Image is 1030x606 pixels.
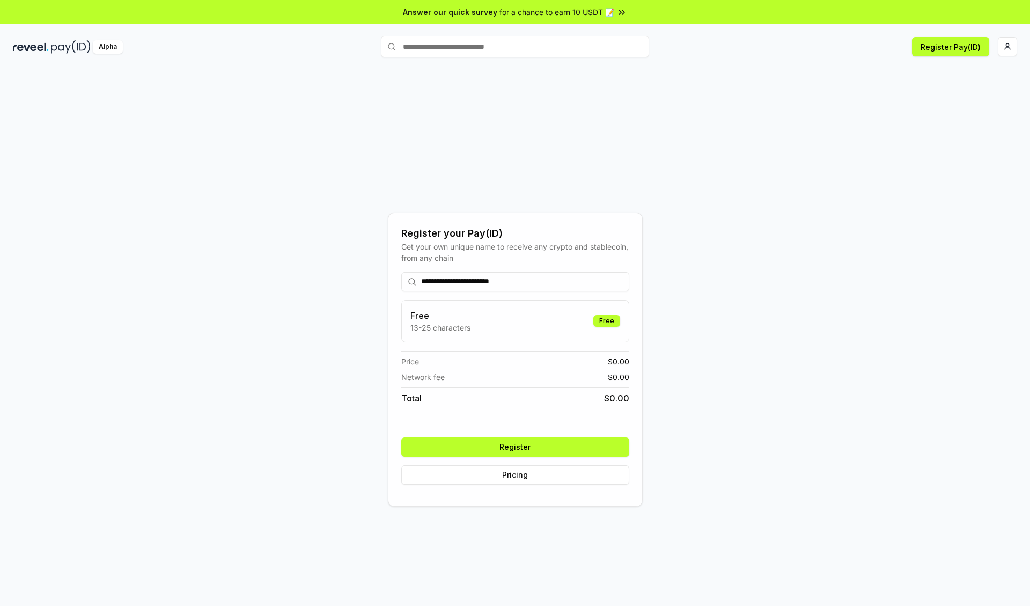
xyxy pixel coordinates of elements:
[401,241,629,264] div: Get your own unique name to receive any crypto and stablecoin, from any chain
[401,356,419,367] span: Price
[93,40,123,54] div: Alpha
[51,40,91,54] img: pay_id
[912,37,989,56] button: Register Pay(ID)
[410,322,470,333] p: 13-25 characters
[608,356,629,367] span: $ 0.00
[13,40,49,54] img: reveel_dark
[401,437,629,457] button: Register
[403,6,497,18] span: Answer our quick survey
[410,309,470,322] h3: Free
[401,392,422,405] span: Total
[593,315,620,327] div: Free
[401,226,629,241] div: Register your Pay(ID)
[604,392,629,405] span: $ 0.00
[608,371,629,383] span: $ 0.00
[499,6,614,18] span: for a chance to earn 10 USDT 📝
[401,371,445,383] span: Network fee
[401,465,629,485] button: Pricing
